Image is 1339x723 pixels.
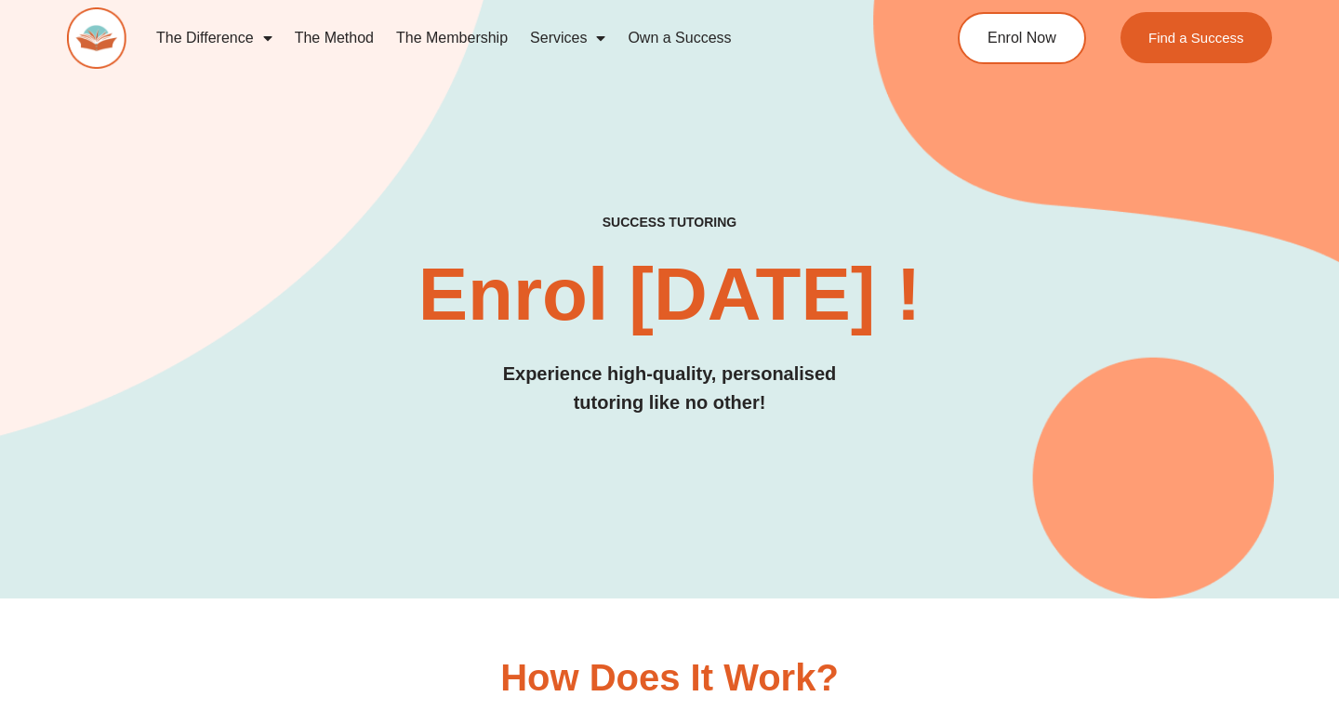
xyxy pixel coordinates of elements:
a: Enrol Now [958,12,1086,64]
span: Find a Success [1148,31,1244,45]
nav: Menu [145,17,889,59]
a: Own a Success [616,17,742,59]
span: Enrol Now [988,31,1056,46]
a: Services [519,17,616,59]
a: The Method [284,17,385,59]
h3: How Does it Work? [500,659,839,696]
a: The Difference [145,17,284,59]
h2: Enrol [DATE] ! [67,257,1272,332]
a: The Membership [385,17,519,59]
h3: Experience high-quality, personalised tutoring like no other! [67,360,1272,417]
a: Find a Success [1120,12,1272,63]
h4: success tutoring [67,215,1272,230]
